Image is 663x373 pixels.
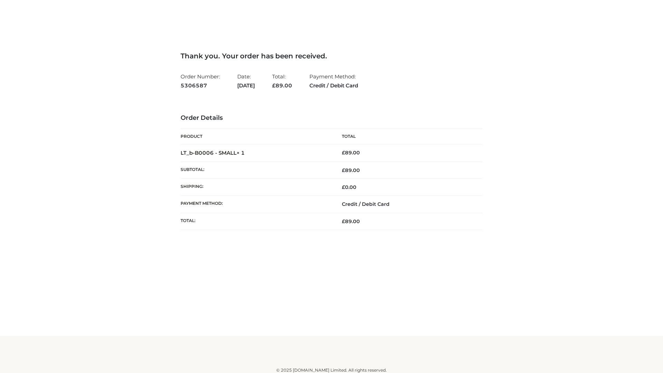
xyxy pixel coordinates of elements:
span: 89.00 [342,167,360,173]
li: Order Number: [181,70,220,92]
h3: Order Details [181,114,482,122]
strong: [DATE] [237,81,255,90]
strong: 5306587 [181,81,220,90]
strong: Credit / Debit Card [309,81,358,90]
th: Total [331,129,482,144]
th: Payment method: [181,196,331,213]
li: Date: [237,70,255,92]
span: £ [272,82,276,89]
li: Total: [272,70,292,92]
span: 89.00 [342,218,360,224]
th: Total: [181,213,331,230]
span: £ [342,167,345,173]
span: £ [342,184,345,190]
h3: Thank you. Your order has been received. [181,52,482,60]
th: Subtotal: [181,162,331,179]
td: Credit / Debit Card [331,196,482,213]
th: Shipping: [181,179,331,196]
strong: × 1 [237,150,245,156]
span: £ [342,218,345,224]
span: 89.00 [272,82,292,89]
bdi: 0.00 [342,184,356,190]
bdi: 89.00 [342,150,360,156]
li: Payment Method: [309,70,358,92]
strong: LT_b-B0006 - SMALL [181,150,245,156]
span: £ [342,150,345,156]
th: Product [181,129,331,144]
